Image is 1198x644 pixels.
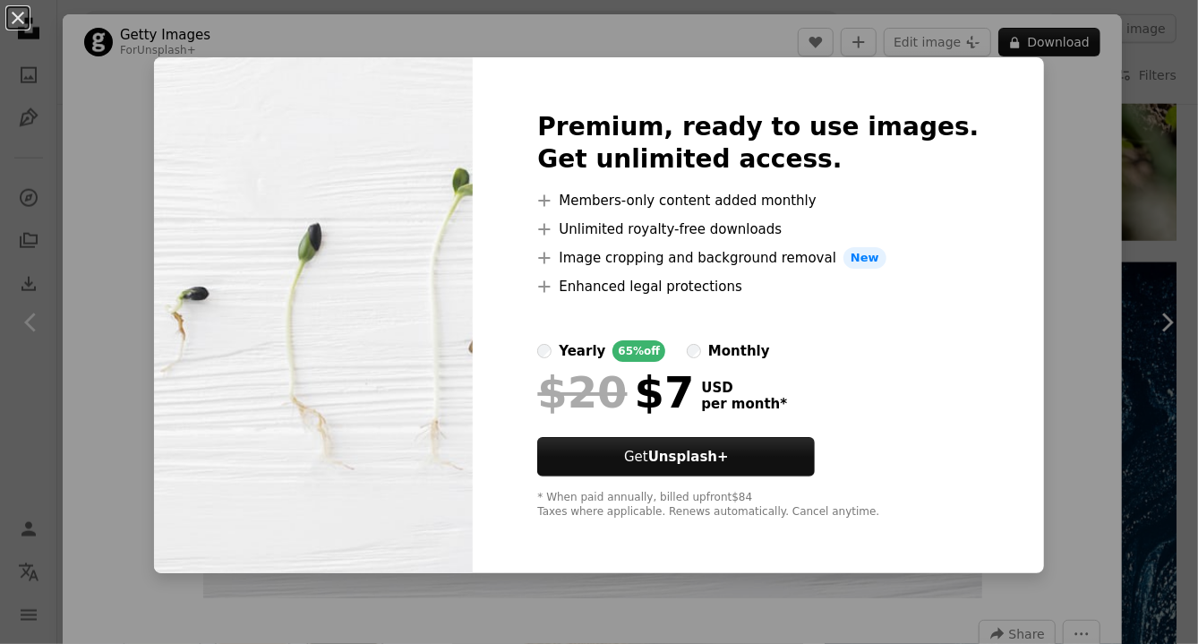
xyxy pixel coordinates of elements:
[537,190,979,211] li: Members-only content added monthly
[154,57,473,573] img: premium_photo-1661635988518-bbf686a69d39
[537,369,627,416] span: $20
[537,344,552,358] input: yearly65%off
[648,449,729,465] strong: Unsplash+
[612,340,665,362] div: 65% off
[701,396,787,412] span: per month *
[537,437,815,477] button: GetUnsplash+
[701,380,787,396] span: USD
[537,369,694,416] div: $7
[559,340,605,362] div: yearly
[687,344,701,358] input: monthly
[537,111,979,176] h2: Premium, ready to use images. Get unlimited access.
[537,491,979,519] div: * When paid annually, billed upfront $84 Taxes where applicable. Renews automatically. Cancel any...
[843,247,886,269] span: New
[708,340,770,362] div: monthly
[537,276,979,297] li: Enhanced legal protections
[537,219,979,240] li: Unlimited royalty-free downloads
[537,247,979,269] li: Image cropping and background removal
